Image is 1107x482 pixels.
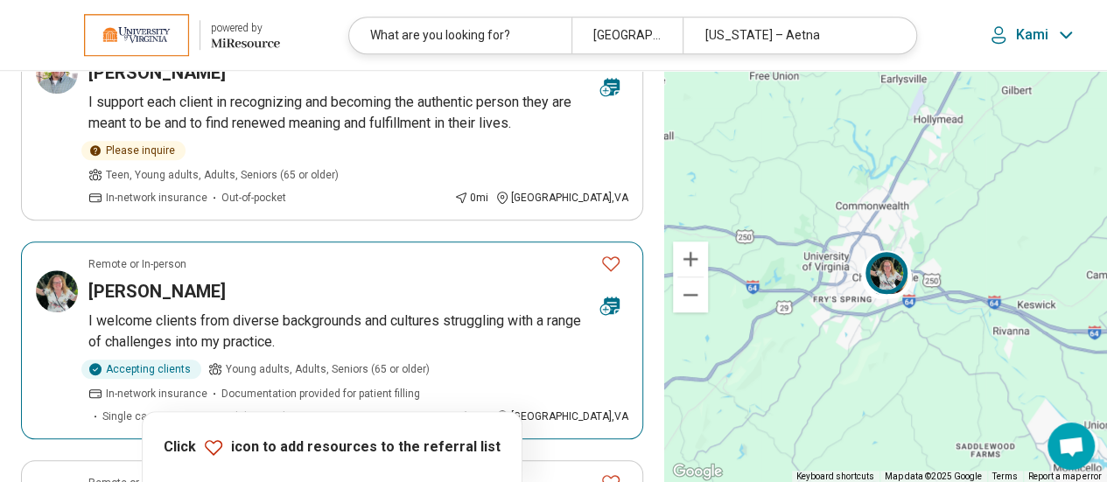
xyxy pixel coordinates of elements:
[1028,472,1102,481] a: Report a map error
[102,409,215,424] span: Single case agreement
[81,141,186,160] div: Please inquire
[28,14,280,56] a: University of Virginiapowered by
[1016,26,1048,44] p: Kami
[106,190,207,206] span: In-network insurance
[211,20,280,36] div: powered by
[673,241,708,276] button: Zoom in
[673,277,708,312] button: Zoom out
[865,250,907,292] div: 2
[84,14,189,56] img: University of Virginia
[88,279,226,304] h3: [PERSON_NAME]
[885,472,982,481] span: Map data ©2025 Google
[1047,423,1095,470] div: Open chat
[495,190,628,206] div: [GEOGRAPHIC_DATA] , VA
[88,60,226,85] h3: [PERSON_NAME]
[229,409,291,424] span: Sliding scale
[88,311,628,353] p: I welcome clients from diverse backgrounds and cultures struggling with a range of challenges int...
[349,17,571,53] div: What are you looking for?
[106,386,207,402] span: In-network insurance
[683,17,905,53] div: [US_STATE] – Aetna
[593,246,628,282] button: Favorite
[106,167,339,183] span: Teen, Young adults, Adults, Seniors (65 or older)
[454,190,488,206] div: 0 mi
[454,409,488,424] div: 0 mi
[221,386,420,402] span: Documentation provided for patient filling
[571,17,683,53] div: [GEOGRAPHIC_DATA], [GEOGRAPHIC_DATA]
[226,361,430,377] span: Young adults, Adults, Seniors (65 or older)
[81,360,201,379] div: Accepting clients
[88,92,628,134] p: I support each client in recognizing and becoming the authentic person they are meant to be and t...
[88,256,186,272] p: Remote or In-person
[495,409,628,424] div: [GEOGRAPHIC_DATA] , VA
[992,472,1018,481] a: Terms (opens in new tab)
[221,190,286,206] span: Out-of-pocket
[164,437,501,458] p: Click icon to add resources to the referral list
